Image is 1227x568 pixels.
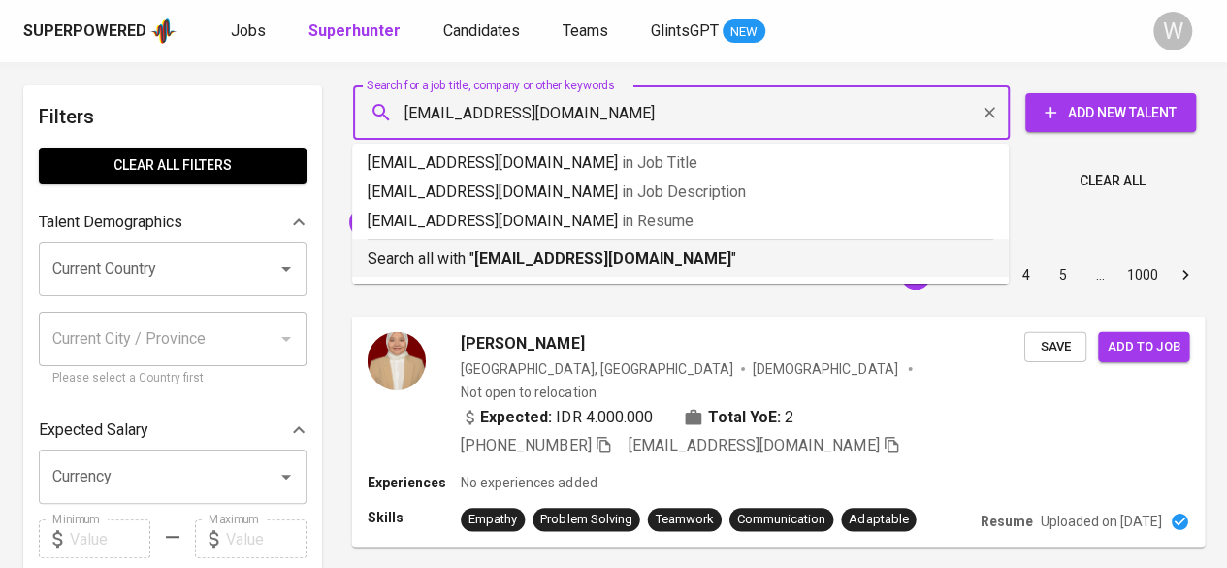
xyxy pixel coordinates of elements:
b: [EMAIL_ADDRESS][DOMAIN_NAME] [474,250,731,268]
span: Clear All [1080,169,1146,193]
span: Clear All filters [54,153,291,178]
button: Go to page 4 [1011,259,1042,290]
span: in Resume [622,212,694,230]
p: [EMAIL_ADDRESS][DOMAIN_NAME] [368,181,993,204]
span: NEW [723,22,765,42]
span: [PHONE_NUMBER] [461,436,591,454]
b: Superhunter [308,21,401,40]
span: Add to job [1108,335,1179,357]
p: Experiences [368,473,461,492]
span: "[PERSON_NAME]" [349,213,478,231]
p: Search all with " " [368,248,993,271]
span: [DEMOGRAPHIC_DATA] [753,358,900,378]
span: [PERSON_NAME] [461,331,584,354]
img: a9cafaa1d8b30ac846fc712c9c1a4d9e.jpg [368,331,426,389]
img: app logo [150,17,177,46]
h6: Filters [39,101,307,132]
button: Save [1024,331,1086,361]
a: Jobs [231,19,270,44]
p: Skills [368,508,461,527]
p: Uploaded on [DATE] [1041,512,1162,531]
button: Clear All filters [39,148,307,184]
span: Candidates [443,21,520,40]
button: Add New Talent [1025,93,1196,132]
div: Superpowered [23,20,146,43]
p: Resume [981,512,1033,531]
span: [EMAIL_ADDRESS][DOMAIN_NAME] [629,436,880,454]
span: Jobs [231,21,266,40]
span: Teams [563,21,608,40]
p: [EMAIL_ADDRESS][DOMAIN_NAME] [368,210,993,233]
div: Adaptable [849,510,908,528]
div: "[PERSON_NAME]" [349,207,499,238]
div: IDR 4.000.000 [461,405,653,428]
a: Teams [563,19,612,44]
p: Please select a Country first [52,369,293,388]
button: Clear [976,99,1003,126]
span: in Job Description [622,183,746,201]
div: Communication [737,510,825,528]
a: Superhunter [308,19,404,44]
p: Not open to relocation [461,382,596,401]
nav: pagination navigation [860,259,1204,290]
a: Superpoweredapp logo [23,17,177,46]
div: Teamwork [656,510,714,528]
span: GlintsGPT [651,21,719,40]
button: Open [273,255,300,283]
span: Add New Talent [1041,101,1180,125]
b: Total YoE: [708,405,781,428]
button: Open [273,463,300,490]
a: [PERSON_NAME][GEOGRAPHIC_DATA], [GEOGRAPHIC_DATA][DEMOGRAPHIC_DATA] Not open to relocationExpecte... [353,317,1204,547]
button: Clear All [1072,163,1153,199]
div: W [1153,12,1192,50]
div: [GEOGRAPHIC_DATA], [GEOGRAPHIC_DATA] [461,358,733,378]
input: Value [70,519,150,558]
div: Talent Demographics [39,203,307,242]
p: [EMAIL_ADDRESS][DOMAIN_NAME] [368,151,993,175]
p: No experiences added [461,473,597,492]
p: Talent Demographics [39,211,182,234]
span: in Job Title [622,153,697,172]
div: Expected Salary [39,411,307,450]
button: Go to page 1000 [1121,259,1164,290]
input: Value [226,519,307,558]
a: Candidates [443,19,524,44]
span: Save [1034,335,1077,357]
div: … [1084,265,1115,284]
button: Go to next page [1170,259,1201,290]
b: Expected: [480,405,552,428]
div: Empathy [468,510,517,528]
p: Expected Salary [39,418,148,442]
button: Go to page 5 [1048,259,1079,290]
div: Problem Solving [540,510,631,528]
a: GlintsGPT NEW [651,19,765,44]
span: 2 [785,405,793,428]
button: Add to job [1098,331,1189,361]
